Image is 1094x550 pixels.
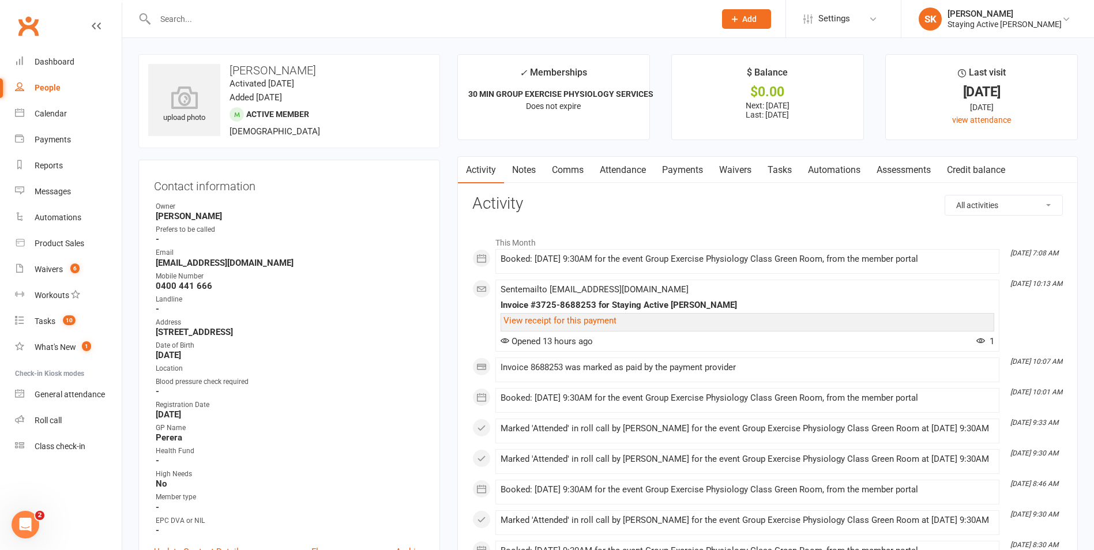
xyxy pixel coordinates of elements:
[156,455,424,466] strong: -
[35,442,85,451] div: Class check-in
[501,454,994,464] div: Marked 'Attended' in roll call by [PERSON_NAME] for the event Group Exercise Physiology Class Gre...
[682,86,853,98] div: $0.00
[15,257,122,282] a: Waivers 6
[156,400,424,410] div: Registration Date
[501,363,994,372] div: Invoice 8688253 was marked as paid by the payment provider
[35,342,76,352] div: What's New
[711,157,760,183] a: Waivers
[15,205,122,231] a: Automations
[156,432,424,443] strong: Perera
[156,423,424,434] div: GP Name
[15,308,122,334] a: Tasks 10
[501,254,994,264] div: Booked: [DATE] 9:30AM for the event Group Exercise Physiology Class Green Room, from the member p...
[230,92,282,103] time: Added [DATE]
[896,86,1067,98] div: [DATE]
[35,109,67,118] div: Calendar
[35,187,71,196] div: Messages
[35,265,63,274] div: Waivers
[35,239,84,248] div: Product Sales
[148,86,220,124] div: upload photo
[742,14,757,24] span: Add
[869,157,939,183] a: Assessments
[35,161,63,170] div: Reports
[15,101,122,127] a: Calendar
[156,327,424,337] strong: [STREET_ADDRESS]
[156,376,424,387] div: Blood pressure check required
[156,201,424,212] div: Owner
[152,11,707,27] input: Search...
[501,336,593,346] span: Opened 13 hours ago
[230,126,320,137] span: [DEMOGRAPHIC_DATA]
[1010,419,1058,427] i: [DATE] 9:33 AM
[682,101,853,119] p: Next: [DATE] Last: [DATE]
[156,234,424,244] strong: -
[503,315,616,326] a: View receipt for this payment
[952,115,1011,125] a: view attendance
[520,65,587,86] div: Memberships
[919,7,942,31] div: SK
[156,294,424,305] div: Landline
[896,101,1067,114] div: [DATE]
[12,511,39,538] iframe: Intercom live chat
[70,263,80,273] span: 6
[468,89,653,99] strong: 30 MIN GROUP EXERCISE PHYSIOLOGY SERVICES
[948,9,1062,19] div: [PERSON_NAME]
[15,179,122,205] a: Messages
[501,515,994,525] div: Marked 'Attended' in roll call by [PERSON_NAME] for the event Group Exercise Physiology Class Gre...
[35,57,74,66] div: Dashboard
[15,382,122,408] a: General attendance kiosk mode
[501,284,689,295] span: Sent email to [EMAIL_ADDRESS][DOMAIN_NAME]
[526,101,581,111] span: Does not expire
[148,64,430,77] h3: [PERSON_NAME]
[976,336,994,346] span: 1
[156,409,424,420] strong: [DATE]
[156,317,424,328] div: Address
[156,350,424,360] strong: [DATE]
[1010,249,1058,257] i: [DATE] 7:08 AM
[156,271,424,282] div: Mobile Number
[1010,280,1062,288] i: [DATE] 10:13 AM
[15,334,122,360] a: What's New1
[156,446,424,457] div: Health Fund
[230,78,294,89] time: Activated [DATE]
[154,175,424,193] h3: Contact information
[722,9,771,29] button: Add
[15,434,122,459] a: Class kiosk mode
[472,231,1063,249] li: This Month
[15,49,122,75] a: Dashboard
[35,390,105,399] div: General attendance
[15,282,122,308] a: Workouts
[156,492,424,503] div: Member type
[544,157,592,183] a: Comms
[458,157,504,183] a: Activity
[35,291,69,300] div: Workouts
[35,317,55,326] div: Tasks
[156,211,424,221] strong: [PERSON_NAME]
[156,515,424,526] div: EPC DVA or NIL
[15,75,122,101] a: People
[246,110,309,119] span: Active member
[1010,480,1058,488] i: [DATE] 8:46 AM
[15,153,122,179] a: Reports
[958,65,1006,86] div: Last visit
[35,511,44,520] span: 2
[501,300,994,310] div: Invoice #3725-8688253 for Staying Active [PERSON_NAME]
[156,258,424,268] strong: [EMAIL_ADDRESS][DOMAIN_NAME]
[156,281,424,291] strong: 0400 441 666
[504,157,544,183] a: Notes
[760,157,800,183] a: Tasks
[63,315,76,325] span: 10
[800,157,869,183] a: Automations
[35,213,81,222] div: Automations
[156,304,424,314] strong: -
[156,247,424,258] div: Email
[747,65,788,86] div: $ Balance
[520,67,527,78] i: ✓
[156,386,424,397] strong: -
[592,157,654,183] a: Attendance
[156,502,424,513] strong: -
[1010,541,1058,549] i: [DATE] 8:30 AM
[35,135,71,144] div: Payments
[948,19,1062,29] div: Staying Active [PERSON_NAME]
[15,408,122,434] a: Roll call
